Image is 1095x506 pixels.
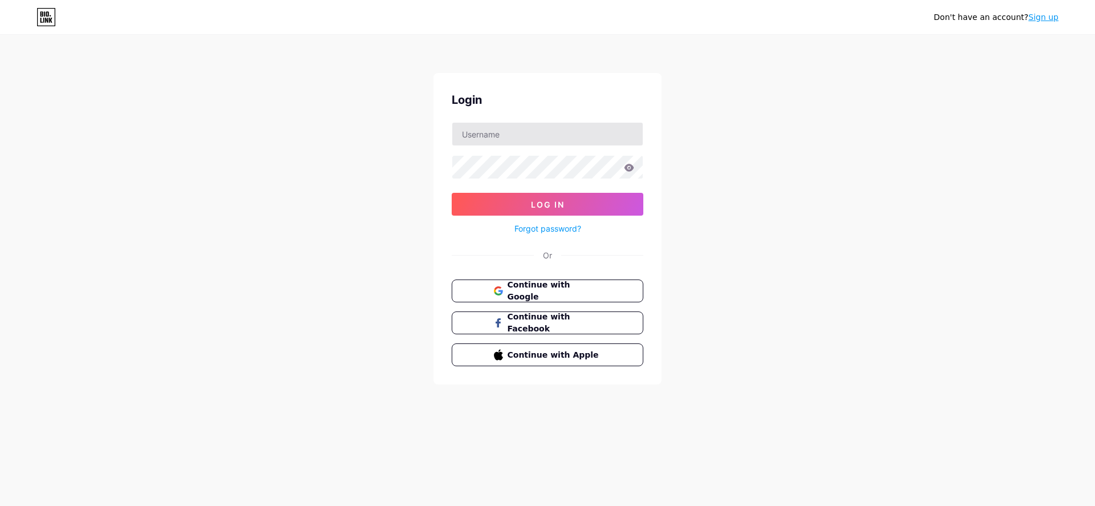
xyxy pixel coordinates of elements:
div: Login [452,91,643,108]
div: Or [543,249,552,261]
span: Continue with Facebook [508,311,602,335]
button: Log In [452,193,643,216]
button: Continue with Google [452,280,643,302]
span: Continue with Google [508,279,602,303]
button: Continue with Facebook [452,311,643,334]
a: Forgot password? [514,222,581,234]
div: Don't have an account? [934,11,1058,23]
a: Sign up [1028,13,1058,22]
input: Username [452,123,643,145]
button: Continue with Apple [452,343,643,366]
span: Continue with Apple [508,349,602,361]
span: Log In [531,200,565,209]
